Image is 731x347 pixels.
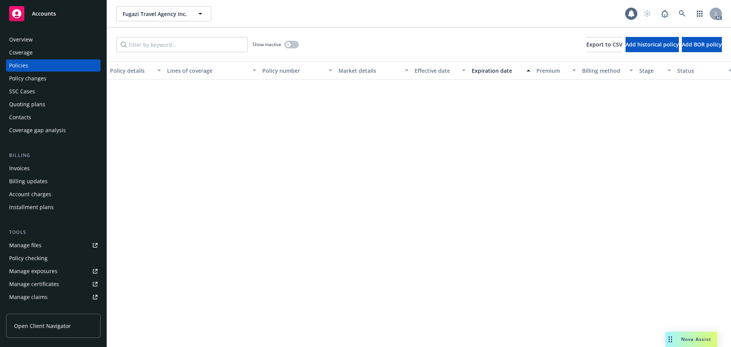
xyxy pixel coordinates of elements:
a: Invoices [6,162,101,174]
a: Manage files [6,239,101,251]
button: Lines of coverage [164,61,259,80]
button: Fugazi Travel Agency Inc. [116,6,211,21]
span: Fugazi Travel Agency Inc. [123,10,188,18]
button: Premium [533,61,579,80]
div: Billing [6,152,101,159]
div: Lines of coverage [167,67,248,75]
div: Quoting plans [9,98,45,110]
div: Stage [639,67,663,75]
div: Policy changes [9,72,46,85]
div: Coverage gap analysis [9,124,66,136]
span: Add historical policy [626,41,679,48]
button: Market details [335,61,412,80]
a: Contacts [6,111,101,123]
button: Nova Assist [666,332,717,347]
span: Export to CSV [586,41,622,48]
div: SSC Cases [9,85,35,98]
a: Switch app [692,6,707,21]
div: Effective date [415,67,457,75]
a: Manage claims [6,291,101,303]
div: Manage certificates [9,278,59,290]
a: Coverage gap analysis [6,124,101,136]
div: Market details [338,67,400,75]
button: Export to CSV [586,37,622,52]
div: Policies [9,59,28,72]
a: Policies [6,59,101,72]
div: Premium [536,67,568,75]
div: Account charges [9,188,51,200]
div: Contacts [9,111,31,123]
a: Manage exposures [6,265,101,277]
a: Search [675,6,690,21]
a: Manage BORs [6,304,101,316]
button: Add BOR policy [682,37,722,52]
div: Policy number [262,67,324,75]
a: Policy checking [6,252,101,264]
a: Billing updates [6,175,101,187]
div: Invoices [9,162,30,174]
div: Policy details [110,67,153,75]
div: Overview [9,34,33,46]
a: Quoting plans [6,98,101,110]
div: Status [677,67,724,75]
button: Policy details [107,61,164,80]
span: Open Client Navigator [14,322,71,330]
a: SSC Cases [6,85,101,98]
div: Manage BORs [9,304,45,316]
span: Accounts [32,11,56,17]
button: Stage [636,61,674,80]
a: Account charges [6,188,101,200]
a: Accounts [6,3,101,24]
a: Start snowing [640,6,655,21]
div: Expiration date [472,67,522,75]
a: Manage certificates [6,278,101,290]
div: Drag to move [666,332,675,347]
a: Overview [6,34,101,46]
button: Policy number [259,61,335,80]
a: Coverage [6,46,101,59]
div: Tools [6,229,101,236]
button: Billing method [579,61,636,80]
div: Billing method [582,67,625,75]
div: Billing updates [9,175,48,187]
div: Manage exposures [9,265,57,277]
div: Coverage [9,46,33,59]
input: Filter by keyword... [116,37,248,52]
button: Effective date [412,61,469,80]
span: Add BOR policy [682,41,722,48]
span: Show inactive [252,41,281,48]
div: Manage claims [9,291,48,303]
div: Manage files [9,239,41,251]
a: Report a Bug [657,6,672,21]
span: Nova Assist [681,336,711,342]
button: Expiration date [469,61,533,80]
a: Policy changes [6,72,101,85]
a: Installment plans [6,201,101,213]
div: Policy checking [9,252,48,264]
button: Add historical policy [626,37,679,52]
div: Installment plans [9,201,54,213]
